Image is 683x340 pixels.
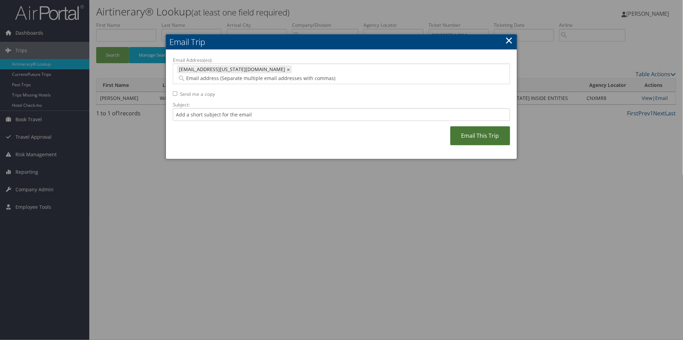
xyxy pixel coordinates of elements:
[505,33,513,47] a: ×
[177,75,449,82] input: Email address (Separate multiple email addresses with commas)
[166,34,517,49] h2: Email Trip
[173,101,510,108] label: Subject:
[450,126,510,145] a: Email This Trip
[178,66,285,73] span: [EMAIL_ADDRESS][US_STATE][DOMAIN_NAME]
[180,91,215,98] label: Send me a copy
[173,108,510,121] input: Add a short subject for the email
[287,66,291,73] a: ×
[173,57,510,64] label: Email Address(es):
